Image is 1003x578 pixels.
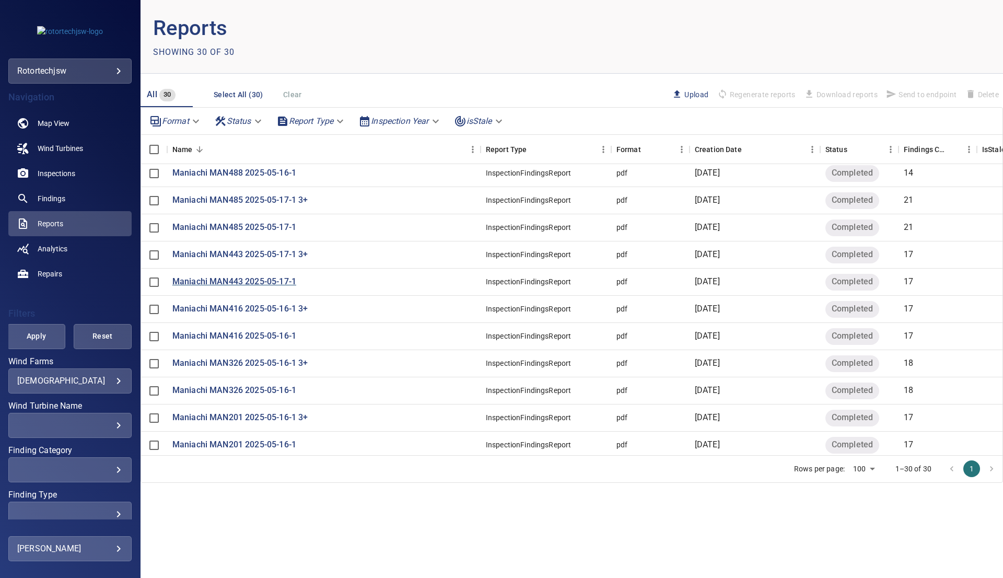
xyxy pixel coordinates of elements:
[825,249,879,261] span: Completed
[942,460,1001,477] nav: pagination navigation
[963,460,980,477] button: page 1
[794,464,845,474] p: Rows per page:
[8,59,132,84] div: rotortechjsw
[899,135,977,164] div: Findings Count
[486,276,572,287] div: InspectionFindingsReport
[616,331,627,341] div: pdf
[450,112,509,130] div: isStale
[17,540,123,557] div: [PERSON_NAME]
[8,402,132,410] label: Wind Turbine Name
[87,330,119,343] span: Reset
[172,385,296,397] a: Maniachi MAN326 2025-05-16-1
[153,46,235,59] p: Showing 30 of 30
[825,357,879,369] span: Completed
[172,194,308,206] a: Maniachi MAN485 2025-05-17-1 3+
[825,276,879,288] span: Completed
[486,440,572,450] div: InspectionFindingsReport
[904,357,913,369] p: 18
[486,168,572,178] div: InspectionFindingsReport
[153,13,572,44] p: Reports
[147,89,157,99] span: All
[596,142,611,157] button: Menu
[486,222,572,233] div: InspectionFindingsReport
[210,112,268,130] div: Status
[883,142,899,157] button: Menu
[616,249,627,260] div: pdf
[695,330,720,342] p: [DATE]
[38,244,67,254] span: Analytics
[668,86,713,103] button: Upload
[8,446,132,455] label: Finding Category
[8,92,132,102] h4: Navigation
[527,142,541,157] button: Sort
[486,412,572,423] div: InspectionFindingsReport
[904,194,913,206] p: 21
[616,412,627,423] div: pdf
[486,195,572,205] div: InspectionFindingsReport
[38,168,75,179] span: Inspections
[695,385,720,397] p: [DATE]
[37,26,103,37] img: rotortechjsw-logo
[825,330,879,342] span: Completed
[8,502,132,527] div: Finding Type
[481,135,611,164] div: Report Type
[804,142,820,157] button: Menu
[672,89,708,100] span: Upload
[825,412,879,424] span: Completed
[825,222,879,234] span: Completed
[8,111,132,136] a: map noActive
[354,112,445,130] div: Inspection Year
[616,276,627,287] div: pdf
[904,167,913,179] p: 14
[486,135,527,164] div: Report Type
[8,457,132,482] div: Finding Category
[162,116,189,126] em: Format
[172,135,193,164] div: Name
[825,303,879,315] span: Completed
[904,303,913,315] p: 17
[38,218,63,229] span: Reports
[8,491,132,499] label: Finding Type
[616,195,627,205] div: pdf
[904,412,913,424] p: 17
[486,304,572,314] div: InspectionFindingsReport
[616,440,627,450] div: pdf
[695,135,742,164] div: Creation Date
[172,276,296,288] p: Maniachi MAN443 2025-05-17-1
[172,222,296,234] a: Maniachi MAN485 2025-05-17-1
[695,439,720,451] p: [DATE]
[825,135,847,164] div: Status
[172,439,296,451] p: Maniachi MAN201 2025-05-16-1
[825,439,879,451] span: Completed
[172,167,296,179] a: Maniachi MAN488 2025-05-16-1
[904,385,913,397] p: 18
[904,135,947,164] div: Findings Count
[465,142,481,157] button: Menu
[289,116,334,126] em: Report Type
[172,330,296,342] p: Maniachi MAN416 2025-05-16-1
[849,461,878,477] div: 100
[695,222,720,234] p: [DATE]
[486,358,572,368] div: InspectionFindingsReport
[167,135,481,164] div: Name
[616,135,641,164] div: Format
[17,376,123,386] div: [DEMOGRAPHIC_DATA]
[695,249,720,261] p: [DATE]
[172,412,308,424] a: Maniachi MAN201 2025-05-16-1 3+
[486,385,572,396] div: InspectionFindingsReport
[192,142,207,157] button: Sort
[895,464,932,474] p: 1–30 of 30
[8,413,132,438] div: Wind Turbine Name
[172,303,308,315] p: Maniachi MAN416 2025-05-16-1 3+
[695,194,720,206] p: [DATE]
[820,135,899,164] div: Status
[616,385,627,396] div: pdf
[371,116,428,126] em: Inspection Year
[8,261,132,286] a: repairs noActive
[8,368,132,394] div: Wind Farms
[695,276,720,288] p: [DATE]
[961,142,977,157] button: Menu
[742,142,756,157] button: Sort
